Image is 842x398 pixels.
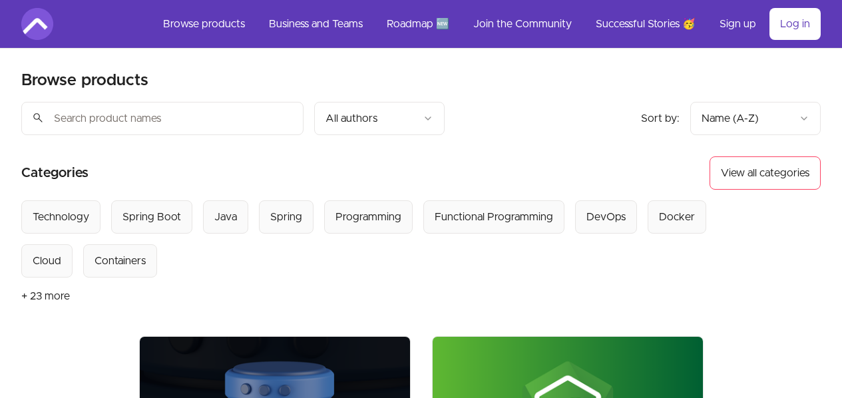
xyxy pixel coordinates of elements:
[21,102,304,135] input: Search product names
[95,253,146,269] div: Containers
[152,8,256,40] a: Browse products
[769,8,821,40] a: Log in
[690,102,821,135] button: Product sort options
[585,8,706,40] a: Successful Stories 🥳
[270,209,302,225] div: Spring
[710,156,821,190] button: View all categories
[21,156,89,190] h2: Categories
[709,8,767,40] a: Sign up
[641,113,680,124] span: Sort by:
[258,8,373,40] a: Business and Teams
[463,8,582,40] a: Join the Community
[586,209,626,225] div: DevOps
[21,278,70,315] button: + 23 more
[33,209,89,225] div: Technology
[314,102,445,135] button: Filter by author
[122,209,181,225] div: Spring Boot
[21,70,148,91] h2: Browse products
[659,209,695,225] div: Docker
[33,253,61,269] div: Cloud
[21,8,53,40] img: Amigoscode logo
[335,209,401,225] div: Programming
[435,209,553,225] div: Functional Programming
[152,8,821,40] nav: Main
[376,8,460,40] a: Roadmap 🆕
[32,108,44,127] span: search
[214,209,237,225] div: Java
